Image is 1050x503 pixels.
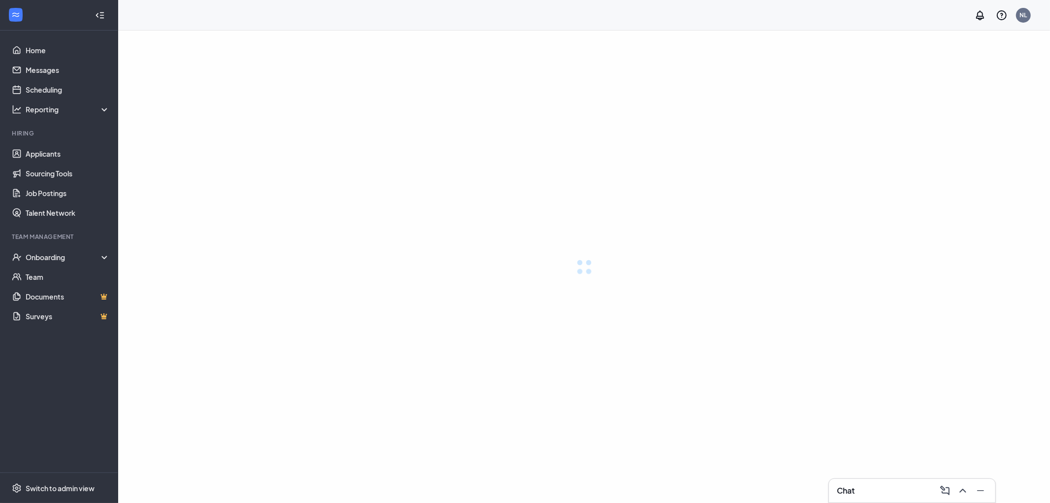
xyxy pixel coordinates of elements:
[936,483,952,499] button: ComposeMessage
[26,164,110,183] a: Sourcing Tools
[954,483,970,499] button: ChevronUp
[26,483,95,493] div: Switch to admin view
[26,287,110,306] a: DocumentsCrown
[957,485,969,497] svg: ChevronUp
[972,483,987,499] button: Minimize
[12,252,22,262] svg: UserCheck
[26,203,110,223] a: Talent Network
[12,233,108,241] div: Team Management
[26,60,110,80] a: Messages
[974,9,986,21] svg: Notifications
[939,485,951,497] svg: ComposeMessage
[26,252,110,262] div: Onboarding
[975,485,986,497] svg: Minimize
[26,267,110,287] a: Team
[996,9,1008,21] svg: QuestionInfo
[11,10,21,20] svg: WorkstreamLogo
[26,80,110,100] a: Scheduling
[26,104,110,114] div: Reporting
[12,104,22,114] svg: Analysis
[26,306,110,326] a: SurveysCrown
[95,10,105,20] svg: Collapse
[12,483,22,493] svg: Settings
[12,129,108,137] div: Hiring
[1020,11,1027,19] div: NL
[26,144,110,164] a: Applicants
[837,485,855,496] h3: Chat
[26,40,110,60] a: Home
[26,183,110,203] a: Job Postings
